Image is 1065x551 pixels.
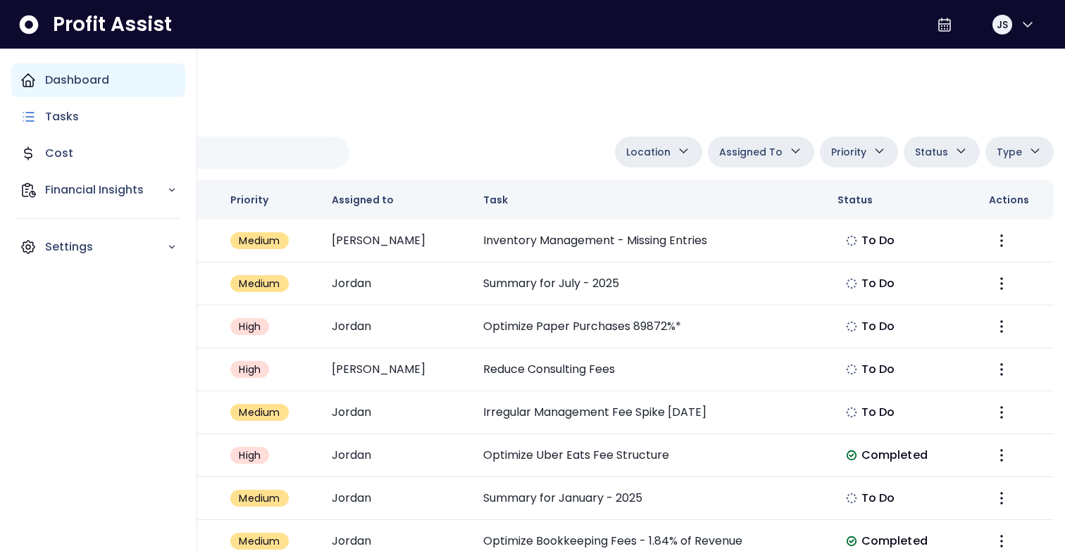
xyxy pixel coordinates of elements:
span: Medium [239,234,280,248]
th: Assigned to [320,180,472,220]
span: Medium [239,405,280,419]
th: Actions [978,180,1054,220]
button: More [989,271,1014,296]
span: To Do [861,318,895,335]
span: JS [997,18,1008,32]
button: More [989,400,1014,425]
button: More [989,443,1014,468]
span: Type [997,144,1022,160]
th: Task [472,180,826,220]
th: Priority [219,180,320,220]
p: Settings [45,239,167,255]
span: High [239,362,261,376]
button: More [989,228,1014,253]
span: Completed [861,447,928,464]
span: High [239,448,261,462]
button: More [989,486,1014,511]
td: [PERSON_NAME] [320,348,472,391]
span: To Do [861,490,895,507]
td: Optimize Paper Purchases 89872%* [472,305,826,348]
p: Cost [45,145,73,162]
span: To Do [861,275,895,292]
td: Jordan [320,391,472,434]
img: completed [846,536,857,547]
td: Reduce Consulting Fees [472,348,826,391]
span: Medium [239,491,280,505]
td: Summary for January - 2025 [472,477,826,520]
td: Jordan [320,262,472,305]
td: Irregular Management Fee Spike [DATE] [472,391,826,434]
td: Inventory Management - Missing Entries [472,220,826,262]
span: Priority [831,144,866,160]
td: Jordan [320,305,472,348]
span: Assigned To [719,144,783,160]
img: todo [846,235,857,246]
button: More [989,314,1014,339]
img: todo [846,278,857,289]
span: To Do [861,361,895,378]
button: More [989,357,1014,382]
img: todo [846,321,857,332]
img: completed [846,450,857,461]
span: Medium [239,534,280,548]
span: Status [915,144,948,160]
th: Status [826,180,978,220]
img: todo [846,493,857,504]
p: Dashboard [45,72,109,89]
td: [PERSON_NAME] [320,220,472,262]
img: todo [846,407,857,418]
td: Jordan [320,477,472,520]
p: Tasks [45,108,79,125]
td: Summary for July - 2025 [472,262,826,305]
span: Profit Assist [53,12,172,37]
span: Completed [861,533,928,550]
td: Optimize Uber Eats Fee Structure [472,434,826,477]
p: Financial Insights [45,182,167,198]
span: To Do [861,232,895,249]
span: Medium [239,277,280,291]
span: To Do [861,404,895,421]
img: todo [846,364,857,375]
td: Jordan [320,434,472,477]
span: High [239,319,261,334]
span: Location [626,144,671,160]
